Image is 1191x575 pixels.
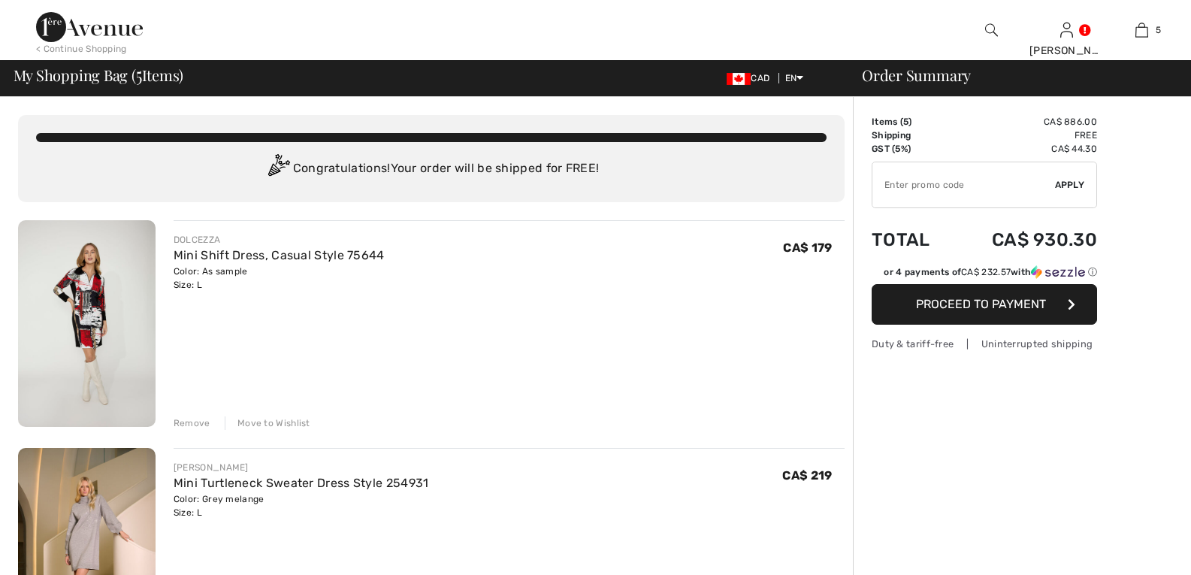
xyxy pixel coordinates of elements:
[952,142,1097,156] td: CA$ 44.30
[872,129,952,142] td: Shipping
[985,21,998,39] img: search the website
[952,129,1097,142] td: Free
[36,154,827,184] div: Congratulations! Your order will be shipped for FREE!
[136,64,142,83] span: 5
[174,416,210,430] div: Remove
[872,115,952,129] td: Items ( )
[727,73,751,85] img: Canadian Dollar
[36,12,143,42] img: 1ère Avenue
[872,284,1097,325] button: Proceed to Payment
[1060,23,1073,37] a: Sign In
[174,265,385,292] div: Color: As sample Size: L
[884,265,1097,279] div: or 4 payments of with
[916,297,1046,311] span: Proceed to Payment
[174,492,429,519] div: Color: Grey melange Size: L
[1029,43,1103,59] div: [PERSON_NAME]
[952,214,1097,265] td: CA$ 930.30
[174,233,385,247] div: DOLCEZZA
[263,154,293,184] img: Congratulation2.svg
[1156,23,1161,37] span: 5
[174,461,429,474] div: [PERSON_NAME]
[18,220,156,427] img: Mini Shift Dress, Casual Style 75644
[174,476,429,490] a: Mini Turtleneck Sweater Dress Style 254931
[1055,178,1085,192] span: Apply
[952,115,1097,129] td: CA$ 886.00
[872,265,1097,284] div: or 4 payments ofCA$ 232.57withSezzle Click to learn more about Sezzle
[782,468,832,483] span: CA$ 219
[14,68,184,83] span: My Shopping Bag ( Items)
[903,117,908,127] span: 5
[872,214,952,265] td: Total
[174,248,385,262] a: Mini Shift Dress, Casual Style 75644
[783,241,832,255] span: CA$ 179
[225,416,310,430] div: Move to Wishlist
[872,142,952,156] td: GST (5%)
[1031,265,1085,279] img: Sezzle
[1060,21,1073,39] img: My Info
[872,162,1055,207] input: Promo code
[727,73,775,83] span: CAD
[36,42,127,56] div: < Continue Shopping
[785,73,804,83] span: EN
[1135,21,1148,39] img: My Bag
[1105,21,1178,39] a: 5
[844,68,1182,83] div: Order Summary
[872,337,1097,351] div: Duty & tariff-free | Uninterrupted shipping
[961,267,1011,277] span: CA$ 232.57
